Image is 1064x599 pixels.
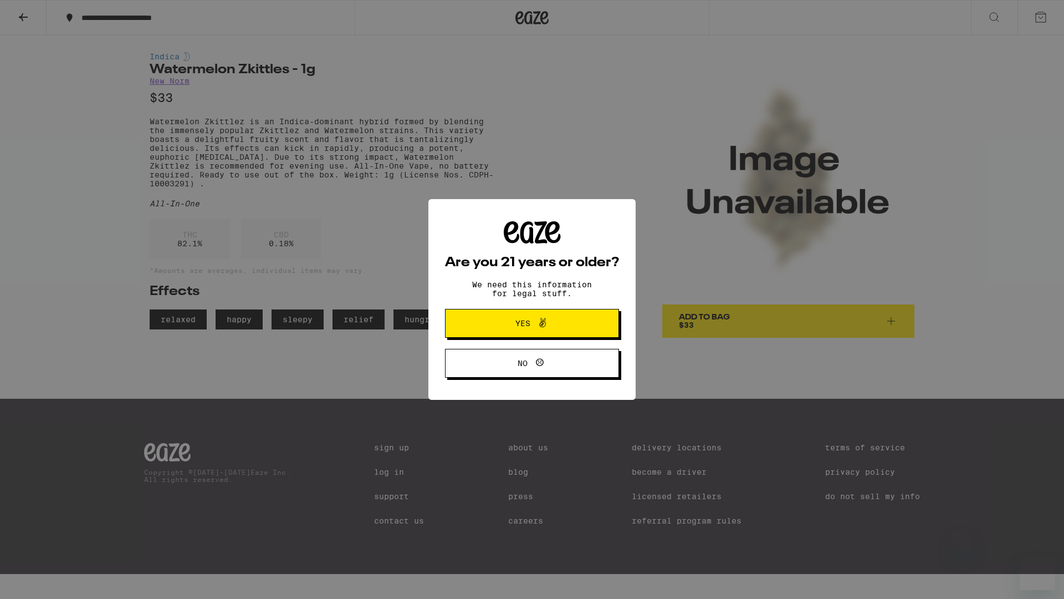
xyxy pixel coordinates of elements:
[951,528,973,550] iframe: Close message
[445,309,619,338] button: Yes
[445,349,619,378] button: No
[518,359,528,367] span: No
[463,280,601,298] p: We need this information for legal stuff.
[515,319,530,327] span: Yes
[1020,555,1055,590] iframe: Button to launch messaging window
[445,256,619,270] h2: Are you 21 years or older?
